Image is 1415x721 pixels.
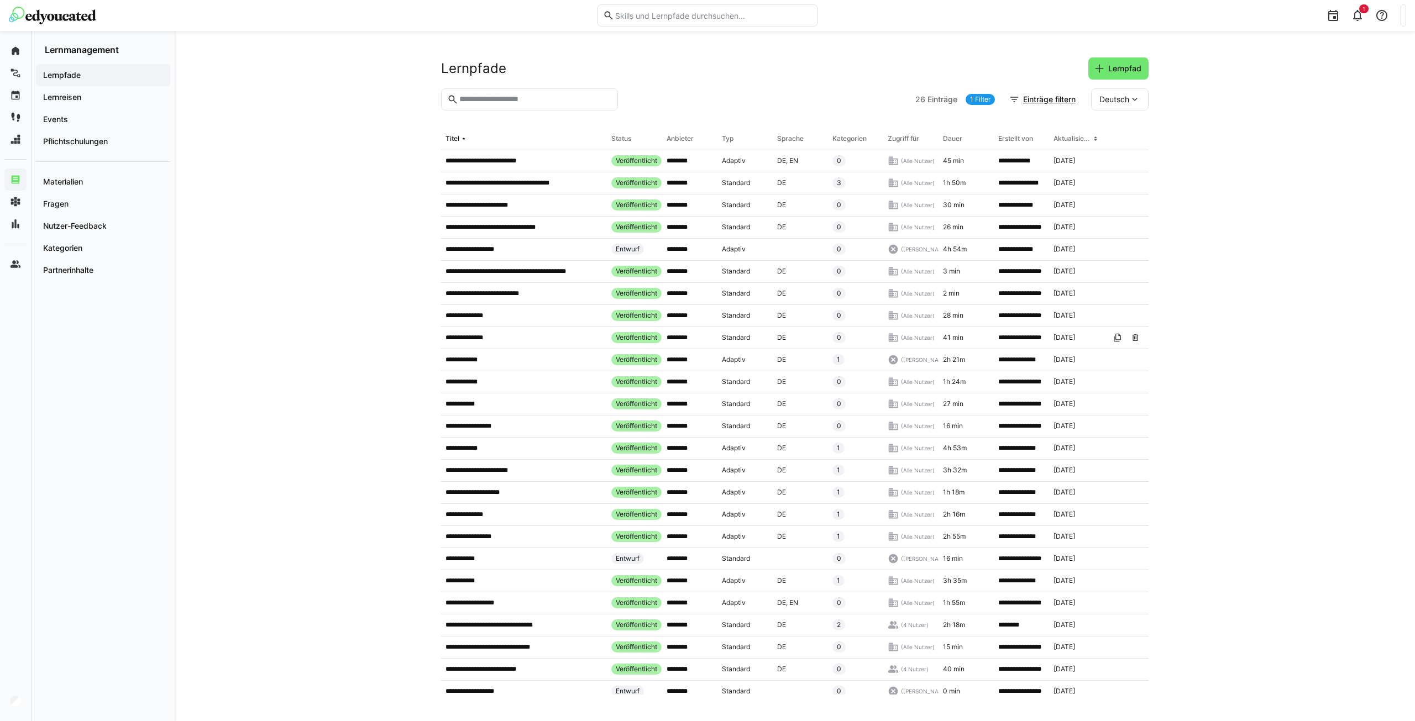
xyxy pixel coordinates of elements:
span: Standard [722,377,750,386]
span: DE [777,377,786,386]
span: DE [777,355,786,364]
span: 27 min [943,399,963,408]
span: ([PERSON_NAME]) [901,555,951,562]
span: DE [777,576,786,585]
span: DE [777,532,786,541]
span: 16 min [943,554,963,563]
span: Standard [722,178,750,187]
span: Veröffentlicht [616,510,657,519]
span: [DATE] [1054,311,1075,320]
span: 45 min [943,156,964,165]
span: Standard [722,422,750,430]
span: (Alle Nutzer) [901,577,935,585]
span: DE [777,201,786,209]
span: Entwurf [616,245,640,254]
span: DE [777,466,786,475]
span: 41 min [943,333,963,342]
span: 30 min [943,201,965,209]
span: (Alle Nutzer) [901,223,935,231]
span: Veröffentlicht [616,223,657,231]
span: Standard [722,289,750,298]
span: [DATE] [1054,444,1075,452]
span: [DATE] [1054,399,1075,408]
span: ([PERSON_NAME]) [901,356,951,364]
span: (Alle Nutzer) [901,334,935,341]
span: 0 [837,687,841,696]
span: 0 [837,554,841,563]
span: DE [777,643,786,651]
span: 3 [837,178,841,187]
span: DE [777,488,786,497]
span: 2h 21m [943,355,965,364]
span: 0 [837,311,841,320]
span: Standard [722,554,750,563]
span: (Alle Nutzer) [901,312,935,319]
span: [DATE] [1054,223,1075,231]
span: [DATE] [1054,245,1075,254]
span: [DATE] [1054,576,1075,585]
span: 2h 18m [943,620,965,629]
span: 1h 18m [943,488,965,497]
span: Veröffentlicht [616,377,657,386]
span: Veröffentlicht [616,422,657,430]
div: Sprache [777,134,804,143]
div: Typ [722,134,733,143]
span: 26 min [943,223,963,231]
span: Adaptiv [722,598,746,607]
span: 0 [837,245,841,254]
span: 15 min [943,643,963,651]
span: (Alle Nutzer) [901,599,935,607]
span: 2 [837,620,841,629]
span: DE [777,620,786,629]
span: 1 [837,355,840,364]
span: 0 [837,422,841,430]
span: 2h 55m [943,532,966,541]
span: 1 [1362,6,1365,12]
span: 2h 16m [943,510,965,519]
span: Veröffentlicht [616,444,657,452]
div: Dauer [943,134,962,143]
span: 3h 35m [943,576,967,585]
span: 0 [837,156,841,165]
span: DE [777,422,786,430]
span: (Alle Nutzer) [901,179,935,187]
span: 2 min [943,289,960,298]
span: Veröffentlicht [616,598,657,607]
span: 1 [837,510,840,519]
span: 0 [837,201,841,209]
span: [DATE] [1054,687,1075,696]
span: 1 [837,532,840,541]
span: 16 min [943,422,963,430]
span: (Alle Nutzer) [901,267,935,275]
span: [DATE] [1054,643,1075,651]
span: DE [777,311,786,320]
span: 1h 50m [943,178,966,187]
span: 0 [837,267,841,276]
div: Kategorien [832,134,867,143]
span: Adaptiv [722,156,746,165]
span: DE, EN [777,598,798,607]
span: Veröffentlicht [616,532,657,541]
span: Adaptiv [722,532,746,541]
span: [DATE] [1054,156,1075,165]
span: 0 [837,223,841,231]
span: (Alle Nutzer) [901,488,935,496]
span: (Alle Nutzer) [901,157,935,165]
span: Einträge filtern [1021,94,1077,105]
span: 0 [837,665,841,673]
span: DE [777,223,786,231]
span: Standard [722,311,750,320]
span: [DATE] [1054,466,1075,475]
span: 3 min [943,267,960,276]
span: Veröffentlicht [616,643,657,651]
span: Adaptiv [722,576,746,585]
span: Veröffentlicht [616,311,657,320]
span: 1h 24m [943,377,966,386]
button: Einträge filtern [1003,88,1083,110]
span: Standard [722,333,750,342]
span: Adaptiv [722,245,746,254]
span: Standard [722,201,750,209]
button: Lernpfad [1088,57,1149,80]
span: [DATE] [1054,620,1075,629]
span: [DATE] [1054,554,1075,563]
